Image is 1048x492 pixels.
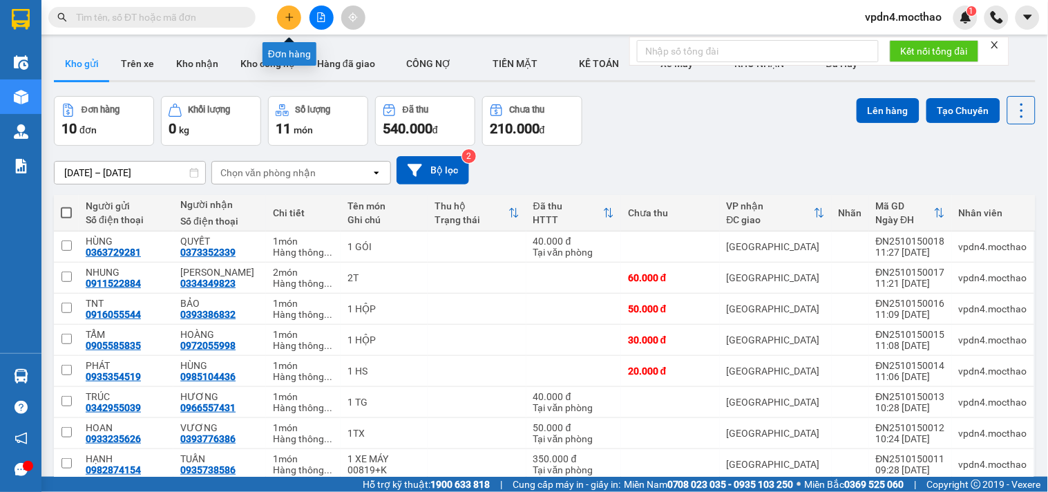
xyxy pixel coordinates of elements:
[876,391,945,402] div: ĐN2510150013
[273,453,334,464] div: 1 món
[876,309,945,320] div: 11:09 [DATE]
[727,241,825,252] div: [GEOGRAPHIC_DATA]
[628,334,713,346] div: 30.000 đ
[1022,11,1034,23] span: caret-down
[220,166,316,180] div: Chọn văn phòng nhận
[86,433,141,444] div: 0933235626
[273,298,334,309] div: 1 món
[324,340,332,351] span: ...
[432,124,438,135] span: đ
[727,334,825,346] div: [GEOGRAPHIC_DATA]
[86,371,141,382] div: 0935354519
[273,329,334,340] div: 1 món
[324,433,332,444] span: ...
[727,303,825,314] div: [GEOGRAPHIC_DATA]
[180,391,259,402] div: HƯƠNG
[876,329,945,340] div: ĐN2510150015
[959,428,1027,439] div: vpdn4.mocthao
[533,391,614,402] div: 40.000 đ
[533,433,614,444] div: Tại văn phòng
[180,422,259,433] div: VƯƠNG
[12,12,152,43] div: [GEOGRAPHIC_DATA]
[86,340,141,351] div: 0905585835
[500,477,502,492] span: |
[273,236,334,247] div: 1 món
[189,105,231,115] div: Khối lượng
[628,366,713,377] div: 20.000 đ
[347,334,421,346] div: 1 HỘP
[667,479,794,490] strong: 0708 023 035 - 0935 103 250
[14,369,28,384] img: warehouse-icon
[162,12,302,43] div: [GEOGRAPHIC_DATA]
[845,479,904,490] strong: 0369 525 060
[462,149,476,163] sup: 2
[15,432,28,445] span: notification
[162,59,302,79] div: 0373352339
[959,459,1027,470] div: vpdn4.mocthao
[180,464,236,475] div: 0935738586
[86,402,141,413] div: 0342955039
[86,391,166,402] div: TRÚC
[876,267,945,278] div: ĐN2510150017
[162,43,302,59] div: QUYẾT
[273,309,334,320] div: Hàng thông thường
[324,309,332,320] span: ...
[628,207,713,218] div: Chưa thu
[14,159,28,173] img: solution-icon
[959,303,1027,314] div: vpdn4.mocthao
[959,397,1027,408] div: vpdn4.mocthao
[876,360,945,371] div: ĐN2510150014
[637,40,879,62] input: Nhập số tổng đài
[306,47,386,80] button: Hàng đã giao
[430,479,490,490] strong: 1900 633 818
[86,214,166,225] div: Số điện thoại
[1016,6,1040,30] button: caret-down
[273,267,334,278] div: 2 món
[180,309,236,320] div: 0393386832
[169,120,176,137] span: 0
[86,200,166,211] div: Người gửi
[347,428,421,439] div: 1TX
[727,397,825,408] div: [GEOGRAPHIC_DATA]
[110,47,165,80] button: Trên xe
[876,464,945,475] div: 09:28 [DATE]
[493,58,538,69] span: TIỀN MẶT
[273,340,334,351] div: Hàng thông thường
[876,247,945,258] div: 11:27 [DATE]
[86,267,166,278] div: NHUNG
[273,371,334,382] div: Hàng thông thường
[403,105,428,115] div: Đã thu
[959,272,1027,283] div: vpdn4.mocthao
[180,340,236,351] div: 0972055998
[482,96,582,146] button: Chưa thu210.000đ
[959,334,1027,346] div: vpdn4.mocthao
[428,195,526,231] th: Toggle SortBy
[959,366,1027,377] div: vpdn4.mocthao
[727,200,814,211] div: VP nhận
[533,236,614,247] div: 40.000 đ
[273,278,334,289] div: Hàng thông thường
[273,433,334,444] div: Hàng thông thường
[869,195,952,231] th: Toggle SortBy
[533,247,614,258] div: Tại văn phòng
[857,98,920,123] button: Lên hàng
[876,371,945,382] div: 11:06 [DATE]
[324,278,332,289] span: ...
[86,329,166,340] div: TẨM
[276,120,291,137] span: 11
[12,43,152,59] div: HÙNG
[805,477,904,492] span: Miền Bắc
[324,402,332,413] span: ...
[876,340,945,351] div: 11:08 [DATE]
[901,44,968,59] span: Kết nối tổng đài
[533,453,614,464] div: 350.000 đ
[876,402,945,413] div: 10:28 [DATE]
[876,298,945,309] div: ĐN2510150016
[435,214,508,225] div: Trạng thái
[180,199,259,210] div: Người nhận
[180,298,259,309] div: BẢO
[61,120,77,137] span: 10
[180,236,259,247] div: QUYẾT
[273,207,334,218] div: Chi tiết
[161,96,261,146] button: Khối lượng0kg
